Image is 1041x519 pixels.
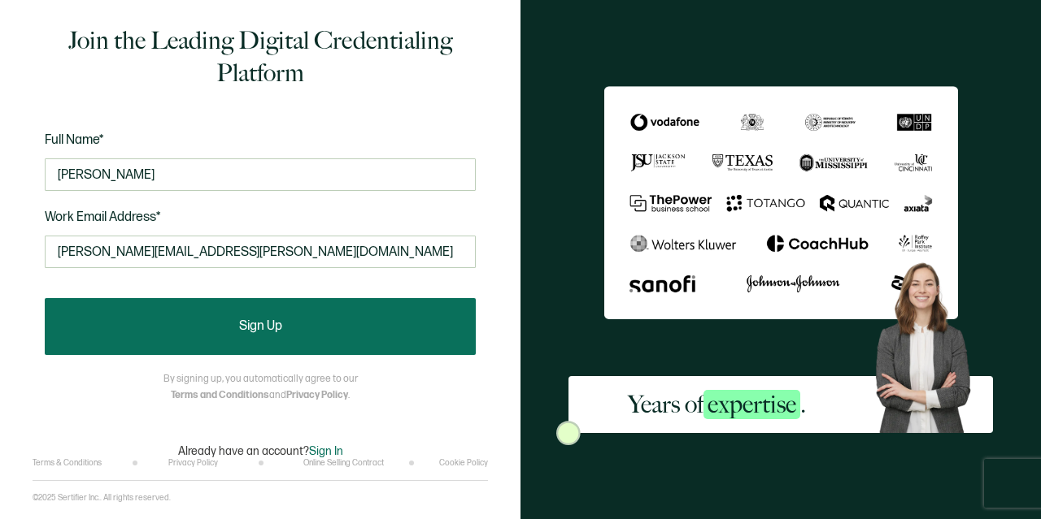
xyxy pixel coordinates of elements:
h1: Join the Leading Digital Credentialing Platform [45,24,476,89]
span: Sign Up [239,320,282,333]
span: Sign In [309,444,343,458]
a: Terms and Conditions [171,389,269,401]
p: Already have an account? [178,444,343,458]
img: Sertifier Signup [556,421,581,445]
span: Full Name* [45,132,104,148]
p: By signing up, you automatically agree to our and . [163,371,358,404]
h2: Years of . [628,388,806,421]
input: Enter your work email address [45,236,476,268]
p: ©2025 Sertifier Inc.. All rights reserved. [33,493,171,503]
span: Work Email Address* [45,210,161,225]
button: Sign Up [45,298,476,355]
img: Sertifier Signup - Years of <span class="strong-h">expertise</span>. Hero [865,254,993,433]
a: Terms & Conditions [33,458,102,468]
a: Cookie Policy [439,458,488,468]
a: Privacy Policy [286,389,348,401]
span: expertise [703,390,800,419]
a: Privacy Policy [168,458,218,468]
img: Sertifier Signup - Years of <span class="strong-h">expertise</span>. [604,86,958,319]
input: Jane Doe [45,158,476,191]
a: Online Selling Contract [303,458,384,468]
